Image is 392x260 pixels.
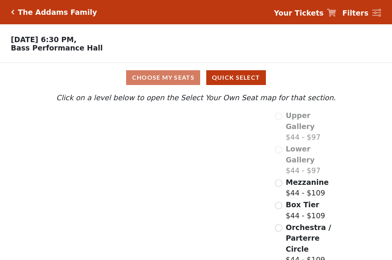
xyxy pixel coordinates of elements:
a: Filters [342,8,381,19]
strong: Your Tickets [274,9,324,17]
button: Quick Select [206,70,266,85]
path: Lower Gallery - Seats Available: 0 [98,131,190,160]
span: Upper Gallery [286,111,315,131]
span: Box Tier [286,200,319,209]
strong: Filters [342,9,368,17]
label: $44 - $97 [286,110,338,143]
span: Orchestra / Parterre Circle [286,223,331,253]
label: $44 - $97 [286,143,338,176]
p: Click on a level below to open the Select Your Own Seat map for that section. [54,92,338,103]
h5: The Addams Family [18,8,97,17]
span: Mezzanine [286,178,329,186]
a: Your Tickets [274,8,336,19]
label: $44 - $109 [286,177,329,199]
path: Orchestra / Parterre Circle - Seats Available: 210 [139,186,227,239]
a: Click here to go back to filters [11,9,14,15]
path: Upper Gallery - Seats Available: 0 [92,114,178,135]
span: Lower Gallery [286,145,315,164]
label: $44 - $109 [286,199,325,221]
